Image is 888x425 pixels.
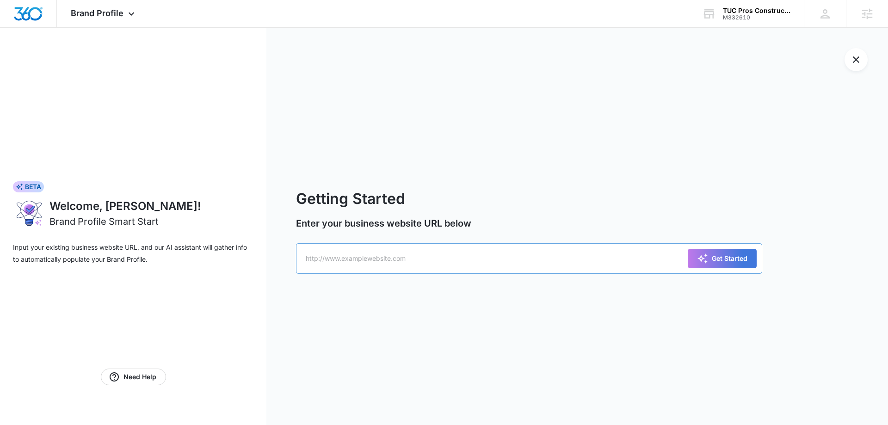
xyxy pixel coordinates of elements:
div: BETA [13,181,44,192]
h1: Welcome, [PERSON_NAME]! [49,198,253,215]
span: Brand Profile [71,8,123,18]
p: Input your existing business website URL, and our AI assistant will gather info to automatically ... [13,241,253,265]
div: account name [723,7,790,14]
button: Get Started [688,249,757,268]
h2: Getting Started [296,188,762,210]
div: account id [723,14,790,21]
a: Need Help [101,369,166,385]
input: http://www.examplewebsite.com [296,243,762,274]
p: Enter your business website URL below [296,216,762,230]
div: Get Started [697,253,747,264]
button: Exit Smart Start Wizard [845,48,868,71]
img: ai-brand-profile [13,198,46,228]
h2: Brand Profile Smart Start [49,215,159,228]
